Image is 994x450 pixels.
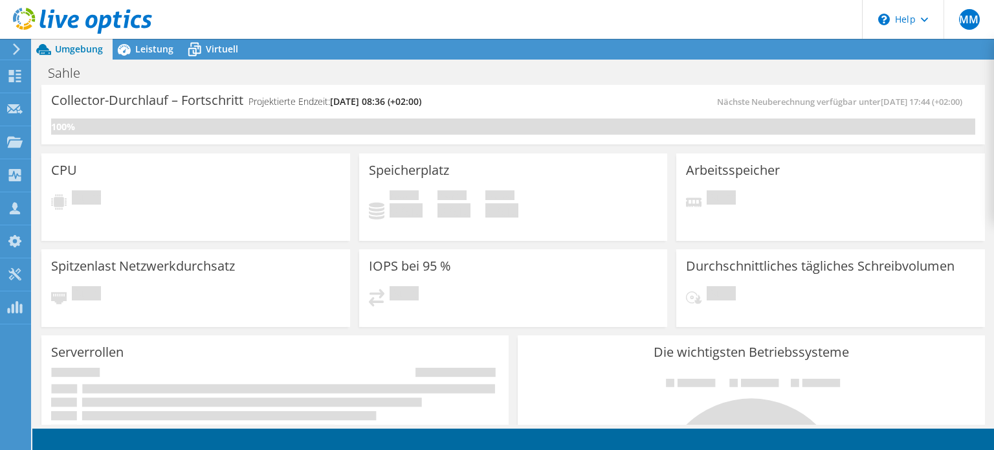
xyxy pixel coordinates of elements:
[248,95,421,109] h4: Projektierte Endzeit:
[51,345,124,359] h3: Serverrollen
[959,9,980,30] span: MM
[206,43,238,55] span: Virtuell
[717,96,969,107] span: Nächste Neuberechnung verfügbar unter
[878,14,890,25] svg: \n
[42,66,100,80] h1: Sahle
[881,96,962,107] span: [DATE] 17:44 (+02:00)
[390,286,419,304] span: Ausstehend
[369,163,449,177] h3: Speicherplatz
[527,345,975,359] h3: Die wichtigsten Betriebssysteme
[686,163,780,177] h3: Arbeitsspeicher
[51,163,77,177] h3: CPU
[72,190,101,208] span: Ausstehend
[390,203,423,218] h4: 0 GiB
[55,43,103,55] span: Umgebung
[330,95,421,107] span: [DATE] 08:36 (+02:00)
[135,43,173,55] span: Leistung
[485,203,518,218] h4: 0 GiB
[707,286,736,304] span: Ausstehend
[485,190,514,203] span: Insgesamt
[707,190,736,208] span: Ausstehend
[686,259,955,273] h3: Durchschnittliches tägliches Schreibvolumen
[390,190,419,203] span: Belegt
[51,259,235,273] h3: Spitzenlast Netzwerkdurchsatz
[437,203,470,218] h4: 0 GiB
[369,259,451,273] h3: IOPS bei 95 %
[72,286,101,304] span: Ausstehend
[437,190,467,203] span: Verfügbar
